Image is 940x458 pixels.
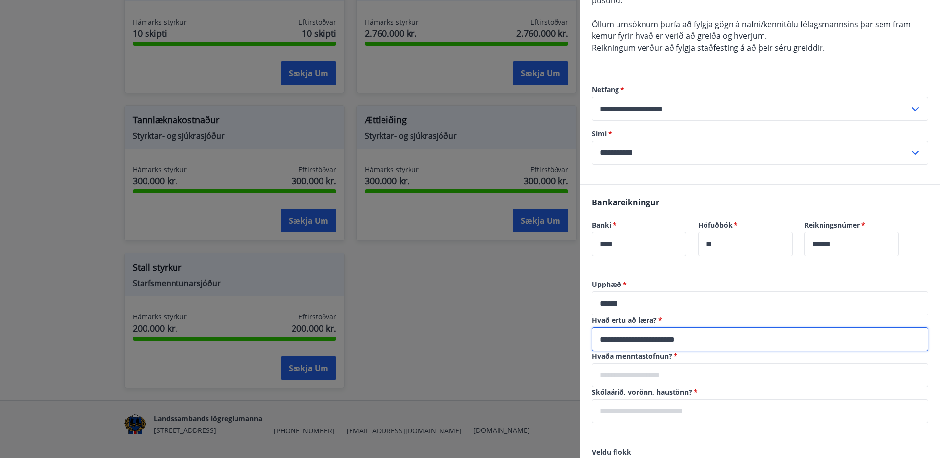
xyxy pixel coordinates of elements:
[592,351,928,361] label: Hvaða menntastofnun?
[592,327,928,351] div: Hvað ertu að læra?
[592,197,659,208] span: Bankareikningur
[592,291,928,315] div: Upphæð
[592,42,825,53] span: Reikningum verður að fylgja staðfesting á að þeir séru greiddir.
[592,315,928,325] label: Hvað ertu að læra?
[592,19,911,41] span: Öllum umsóknum þurfa að fylgja gögn á nafni/kennitölu félagsmannsins þar sem fram kemur fyrir hva...
[592,129,928,139] label: Sími
[804,220,899,230] label: Reikningsnúmer
[592,447,928,457] label: Veldu flokk
[592,387,928,397] label: Skólaárið, vorönn, haustönn?
[592,399,928,423] div: Skólaárið, vorönn, haustönn?
[698,220,793,230] label: Höfuðbók
[592,220,686,230] label: Banki
[592,363,928,387] div: Hvaða menntastofnun?
[592,85,928,95] label: Netfang
[592,280,928,289] label: Upphæð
